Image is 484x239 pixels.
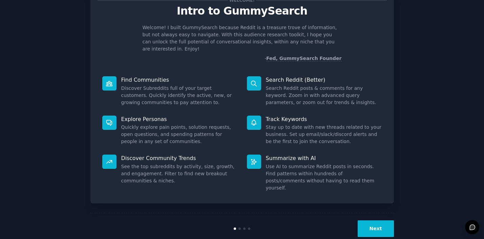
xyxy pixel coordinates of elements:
[266,56,342,61] a: Fed, GummySearch Founder
[265,55,342,62] div: -
[143,24,342,53] p: Welcome! I built GummySearch because Reddit is a treasure trove of information, but not always ea...
[266,116,382,123] p: Track Keywords
[266,155,382,162] p: Summarize with AI
[121,116,237,123] p: Explore Personas
[121,85,237,106] dd: Discover Subreddits full of your target customers. Quickly identify the active, new, or growing c...
[266,124,382,145] dd: Stay up to date with new threads related to your business. Set up email/slack/discord alerts and ...
[358,220,394,237] button: Next
[98,5,387,17] p: Intro to GummySearch
[121,124,237,145] dd: Quickly explore pain points, solution requests, open questions, and spending patterns for people ...
[121,155,237,162] p: Discover Community Trends
[266,85,382,106] dd: Search Reddit posts & comments for any keyword. Zoom in with advanced query parameters, or zoom o...
[266,76,382,83] p: Search Reddit (Better)
[121,163,237,184] dd: See the top subreddits by activity, size, growth, and engagement. Filter to find new breakout com...
[121,76,237,83] p: Find Communities
[266,163,382,192] dd: Use AI to summarize Reddit posts in seconds. Find patterns within hundreds of posts/comments with...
